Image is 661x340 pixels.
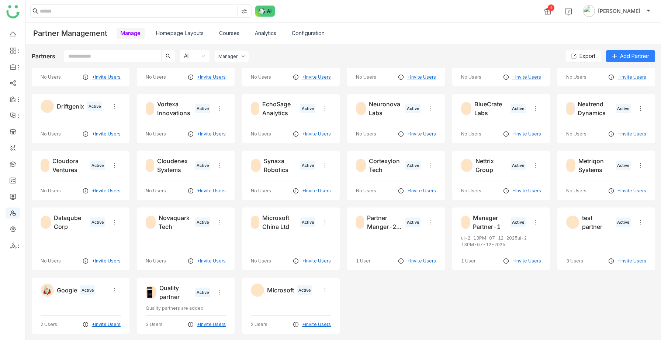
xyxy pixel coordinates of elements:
[264,157,298,174] div: Synaxa Robotics
[578,100,613,117] div: Nextrend Dynamics
[302,131,331,137] a: +Invite Users
[255,6,275,17] img: ask-buddy-normal.svg
[251,258,271,264] div: No Users
[157,157,192,174] div: Cloudenex Systems
[302,74,331,80] a: +Invite Users
[33,29,107,38] div: Partner Management
[473,213,508,231] div: Manager Partner-1
[369,157,402,174] div: Cortexylon Tech
[80,285,95,295] div: Active
[356,258,370,264] div: 1 User
[267,286,294,295] div: Microsoft
[41,321,57,328] div: 2 Users
[159,284,192,301] div: Quality partner
[195,161,210,171] div: Active
[300,104,315,114] div: Active
[565,8,572,16] img: help.svg
[241,8,247,14] img: search-type.svg
[302,188,331,194] a: +Invite Users
[461,188,481,194] div: No Users
[407,74,436,80] a: +Invite Users
[356,188,376,194] div: No Users
[616,104,631,114] div: Active
[475,157,508,174] div: Nettrix Group
[219,30,239,36] a: Courses
[41,131,61,137] div: No Users
[512,258,541,264] a: +Invite Users
[582,213,613,231] div: test partner
[197,74,226,80] a: +Invite Users
[566,188,586,194] div: No Users
[606,50,655,62] button: Add Partner
[461,131,481,137] div: No Users
[32,52,55,61] div: Partners
[195,104,210,114] div: Active
[184,50,205,62] nz-select-item: All
[41,284,53,297] img: 684be7df847de31b02b6cdb7
[92,188,121,194] a: +Invite Users
[251,74,271,80] div: No Users
[197,131,226,137] a: +Invite Users
[52,157,87,174] div: Cloudora Ventures
[195,217,210,227] div: Active
[197,321,226,328] a: +Invite Users
[511,161,526,171] div: Active
[92,131,121,137] a: +Invite Users
[255,30,276,36] a: Analytics
[407,131,436,137] a: +Invite Users
[620,52,649,60] span: Add Partner
[262,213,297,231] div: Microsoft China Ltd
[356,131,376,137] div: No Users
[461,235,541,248] div: ui-2-13PM-07-12-2025ui-2-13PM-07-12-2025
[218,54,238,59] div: Manager
[146,188,166,194] div: No Users
[90,217,105,227] div: Active
[598,7,640,15] span: [PERSON_NAME]
[407,258,436,264] a: +Invite Users
[566,74,586,80] div: No Users
[511,104,526,114] div: Active
[121,30,141,36] a: Manage
[300,217,315,227] div: Active
[251,321,267,328] div: 2 Users
[57,286,77,295] div: Google
[146,258,166,264] div: No Users
[367,213,402,231] div: Partner Manger-2 Ud
[579,52,595,60] span: Export
[356,74,376,80] div: No Users
[582,5,652,17] button: [PERSON_NAME]
[251,131,271,137] div: No Users
[92,74,121,80] a: +Invite Users
[146,131,166,137] div: No Users
[512,74,541,80] a: +Invite Users
[41,188,61,194] div: No Users
[512,131,541,137] a: +Invite Users
[583,5,595,17] img: avatar
[197,258,226,264] a: +Invite Users
[41,74,61,80] div: No Users
[405,217,421,227] div: Active
[405,161,421,171] div: Active
[300,161,315,171] div: Active
[578,157,613,174] div: Metriqon Systems
[146,321,163,328] div: 3 Users
[461,74,481,80] div: No Users
[195,288,210,298] div: Active
[566,258,583,264] div: 3 Users
[146,74,166,80] div: No Users
[512,188,541,194] a: +Invite Users
[297,285,312,295] div: Active
[461,258,475,264] div: 1 User
[566,50,601,62] button: Export
[92,258,121,264] a: +Invite Users
[566,131,586,137] div: No Users
[54,213,87,231] div: Dataqube Corp
[197,188,226,194] a: +Invite Users
[405,104,421,114] div: Active
[302,321,331,328] a: +Invite Users
[617,131,646,137] a: +Invite Users
[548,4,554,11] div: 1
[6,5,20,18] img: logo
[156,30,204,36] a: Homepage Layouts
[92,321,121,328] a: +Invite Users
